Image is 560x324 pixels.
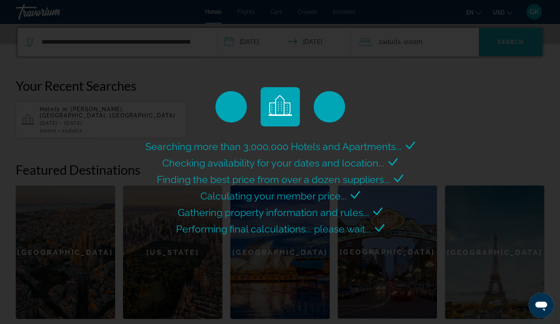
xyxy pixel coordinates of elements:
[157,174,390,185] span: Finding the best price from over a dozen suppliers...
[529,293,554,318] iframe: Кнопка запуска окна обмена сообщениями
[176,223,371,235] span: Performing final calculations... please wait...
[145,141,402,152] span: Searching more than 3,000,000 Hotels and Apartments...
[200,190,347,202] span: Calculating your member price...
[178,207,369,218] span: Gathering property information and rules...
[162,157,384,169] span: Checking availability for your dates and location...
